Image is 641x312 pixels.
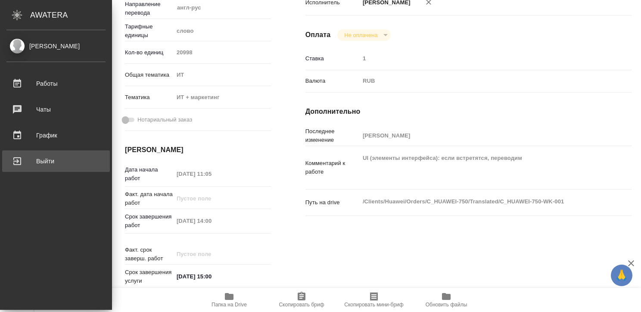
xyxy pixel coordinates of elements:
button: Скопировать бриф [265,288,338,312]
button: Не оплачена [342,31,380,39]
span: Нотариальный заказ [137,115,192,124]
div: График [6,129,106,142]
p: Дата начала работ [125,165,174,183]
a: Работы [2,73,110,94]
span: Обновить файлы [426,302,467,308]
p: Факт. срок заверш. работ [125,246,174,263]
textarea: /Clients/Huawei/Orders/C_HUAWEI-750/Translated/C_HUAWEI-750-WK-001 [360,194,604,209]
a: Выйти [2,150,110,172]
p: Последнее изменение [305,127,360,144]
a: График [2,125,110,146]
div: слово [174,24,271,38]
input: Пустое поле [174,192,249,205]
input: Пустое поле [174,168,249,180]
span: Скопировать мини-бриф [344,302,403,308]
span: 🙏 [614,266,629,284]
input: Пустое поле [174,215,249,227]
button: Папка на Drive [193,288,265,312]
p: Путь на drive [305,198,360,207]
div: [PERSON_NAME] [6,41,106,51]
input: Пустое поле [174,46,271,59]
div: ИТ [174,68,271,82]
p: Общая тематика [125,71,174,79]
div: RUB [360,74,604,88]
span: Папка на Drive [212,302,247,308]
div: Чаты [6,103,106,116]
input: Пустое поле [360,129,604,142]
span: Скопировать бриф [279,302,324,308]
textarea: UI (элементы интерфейса): если встретятся, переводим [360,151,604,183]
div: ИТ + маркетинг [174,90,271,105]
div: Выйти [6,155,106,168]
input: Пустое поле [174,248,249,260]
p: Тематика [125,93,174,102]
p: Срок завершения услуги [125,268,174,285]
div: Не оплачена [337,29,390,41]
p: Комментарий к работе [305,159,360,176]
div: Работы [6,77,106,90]
p: Тарифные единицы [125,22,174,40]
div: AWATERA [30,6,112,24]
a: Чаты [2,99,110,120]
p: Кол-во единиц [125,48,174,57]
h4: Оплата [305,30,331,40]
p: Факт. дата начала работ [125,190,174,207]
h4: [PERSON_NAME] [125,145,271,155]
p: Ставка [305,54,360,63]
p: Срок завершения работ [125,212,174,230]
p: Валюта [305,77,360,85]
h4: Дополнительно [305,106,632,117]
button: Обновить файлы [410,288,482,312]
button: Скопировать мини-бриф [338,288,410,312]
input: ✎ Введи что-нибудь [174,270,249,283]
input: Пустое поле [360,52,604,65]
button: 🙏 [611,265,632,286]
